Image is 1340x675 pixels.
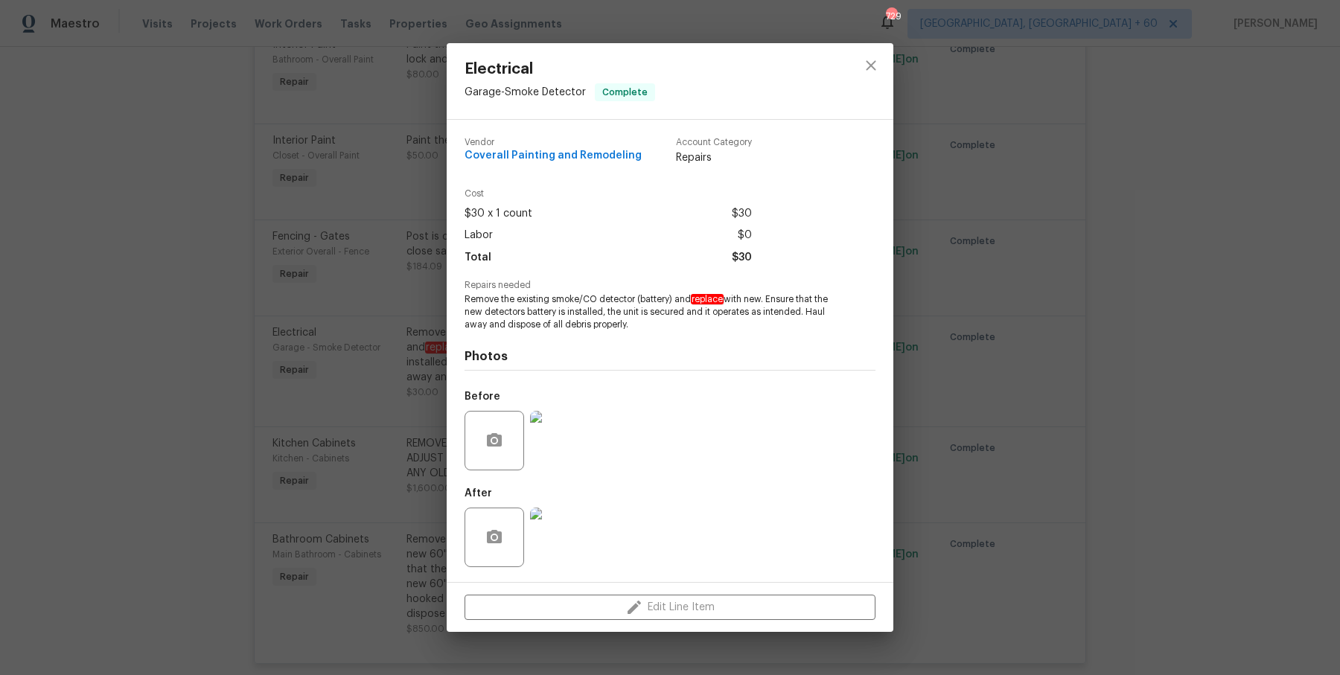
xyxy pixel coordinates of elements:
span: Vendor [465,138,642,147]
span: Repairs needed [465,281,875,290]
span: $0 [738,225,752,246]
button: close [853,48,889,83]
span: Garage - Smoke Detector [465,87,586,97]
span: Repairs [676,150,752,165]
span: Coverall Painting and Remodeling [465,150,642,161]
span: Account Category [676,138,752,147]
span: Total [465,247,491,269]
span: Cost [465,189,752,199]
span: Electrical [465,61,655,77]
span: Complete [596,85,654,100]
h4: Photos [465,349,875,364]
span: $30 [732,247,752,269]
span: Labor [465,225,493,246]
h5: Before [465,391,500,402]
div: 729 [886,9,896,24]
span: $30 x 1 count [465,203,532,225]
span: $30 [732,203,752,225]
span: Remove the existing smoke/CO detector (battery) and with new. Ensure that the new detectors batte... [465,293,835,330]
em: replace [691,294,724,304]
h5: After [465,488,492,499]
